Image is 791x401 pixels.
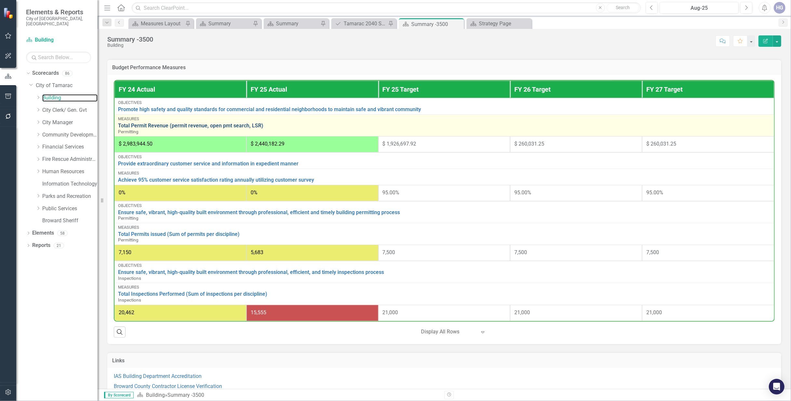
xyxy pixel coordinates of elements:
[118,203,771,208] div: Objectives
[114,114,774,136] td: Double-Click to Edit Right Click for Context Menu
[26,16,91,27] small: City of [GEOGRAPHIC_DATA], [GEOGRAPHIC_DATA]
[118,129,138,134] span: Permitting
[32,70,59,77] a: Scorecards
[132,2,641,14] input: Search ClearPoint...
[42,205,98,213] a: Public Services
[383,141,416,147] span: $ 1,926,697.92
[167,392,204,398] div: Summary -3500
[3,7,15,19] img: ClearPoint Strategy
[42,156,98,163] a: Fire Rescue Administration
[118,263,771,268] div: Objectives
[118,123,771,129] a: Total Permit Revenue (permit revenue, open pmt search, LSR)
[26,36,91,44] a: Building
[114,383,222,389] a: Broward County Contractor License Verification
[514,189,531,196] span: 95.00%
[646,189,663,196] span: 95.00%
[251,309,266,316] span: 15,555
[646,141,676,147] span: $ 260,031.25
[118,100,771,105] div: Objectives
[118,210,771,215] a: Ensure safe, vibrant, high-quality built environment through professional, efficient and timely b...
[468,19,530,28] a: Strategy Page
[479,19,530,28] div: Strategy Page
[130,19,184,28] a: Measures Layout
[118,171,771,175] div: Measures
[118,237,138,242] span: Permitting
[54,243,64,248] div: 21
[607,3,639,12] button: Search
[107,36,153,43] div: Summary -3500
[146,392,165,398] a: Building
[107,43,153,48] div: Building
[383,189,400,196] span: 95.00%
[411,20,462,28] div: Summary -3500
[118,285,771,290] div: Measures
[514,141,544,147] span: $ 260,031.25
[42,143,98,151] a: Financial Services
[42,119,98,126] a: City Manager
[208,19,251,28] div: Summary
[118,276,141,281] span: Inspections
[662,4,736,12] div: Aug-25
[104,392,134,398] span: By Scorecard
[42,168,98,175] a: Human Resources
[141,19,184,28] div: Measures Layout
[118,297,141,303] span: Inspections
[118,291,771,297] a: Total Inspections Performed (Sum of inspections per discipline)
[112,65,776,71] h3: Budget Performance Measures
[137,392,440,399] div: »
[114,98,774,114] td: Double-Click to Edit Right Click for Context Menu
[114,373,202,379] a: IAS Building Department Accreditation
[118,117,771,121] div: Measures
[42,107,98,114] a: City Clerk/ Gen. Gvt
[383,249,395,255] span: 7,500
[251,249,263,255] span: 5,683
[251,141,284,147] span: $ 2,440,182.29
[333,19,387,28] a: Tamarac 2040 Strategic Plan - Departmental Action Plan
[769,379,784,395] div: Open Intercom Messenger
[118,215,138,221] span: Permitting
[36,82,98,89] a: City of Tamarac
[265,19,319,28] a: Summary
[114,152,774,169] td: Double-Click to Edit Right Click for Context Menu
[114,283,774,304] td: Double-Click to Edit Right Click for Context Menu
[42,131,98,139] a: Community Development
[383,309,398,316] span: 21,000
[32,242,50,249] a: Reports
[26,52,91,63] input: Search Below...
[119,141,152,147] span: $ 2,983,944.50
[251,189,257,196] span: 0%
[514,309,530,316] span: 21,000
[119,249,131,255] span: 7,150
[514,249,527,255] span: 7,500
[62,71,73,76] div: 86
[118,155,771,159] div: Objectives
[114,223,774,245] td: Double-Click to Edit Right Click for Context Menu
[774,2,785,14] button: HG
[26,8,91,16] span: Elements & Reports
[42,217,98,225] a: Broward Sheriff
[118,231,771,237] a: Total Permits issued (Sum of permits per discipline)
[42,193,98,200] a: Parks and Recreation
[616,5,630,10] span: Search
[118,225,771,230] div: Measures
[660,2,739,14] button: Aug-25
[344,19,387,28] div: Tamarac 2040 Strategic Plan - Departmental Action Plan
[114,261,774,283] td: Double-Click to Edit Right Click for Context Menu
[42,180,98,188] a: Information Technology
[119,189,125,196] span: 0%
[112,358,776,364] h3: Links
[118,107,771,112] a: Promote high safety and quality standards for commercial and residential neighborhoods to maintai...
[118,161,771,167] a: Provide extraordinary customer service and information in expedient manner
[646,249,659,255] span: 7,500
[118,269,771,275] a: Ensure safe, vibrant, high-quality built environment through professional, efficient, and timely ...
[42,94,98,102] a: Building
[646,309,662,316] span: 21,000
[198,19,251,28] a: Summary
[118,177,771,183] a: Achieve 95% customer service satisfaction rating annually utilizing customer survey
[114,169,774,185] td: Double-Click to Edit Right Click for Context Menu
[276,19,319,28] div: Summary
[57,230,68,236] div: 58
[114,201,774,223] td: Double-Click to Edit Right Click for Context Menu
[32,229,54,237] a: Elements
